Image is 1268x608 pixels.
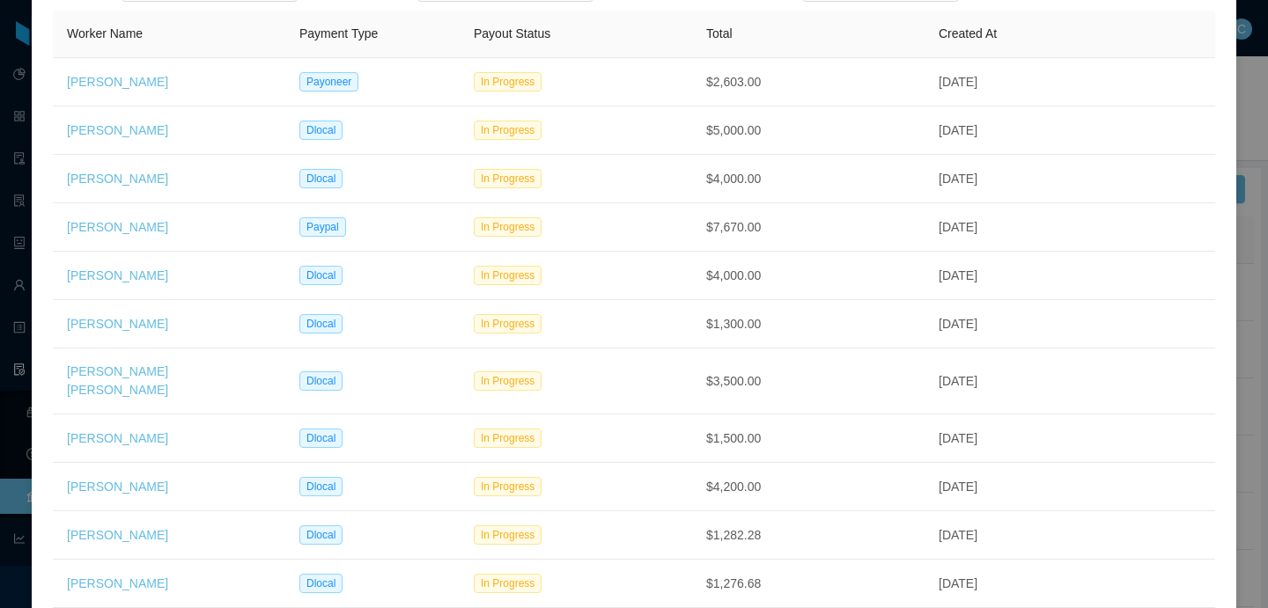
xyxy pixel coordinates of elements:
[692,252,925,300] td: $4,000.00
[692,463,925,511] td: $4,200.00
[474,574,542,593] span: In Progress
[925,106,1215,155] td: [DATE]
[925,511,1215,560] td: [DATE]
[925,463,1215,511] td: [DATE]
[925,58,1215,106] td: [DATE]
[67,576,168,590] a: [PERSON_NAME]
[692,203,925,252] td: $7,670.00
[925,252,1215,300] td: [DATE]
[474,429,542,448] span: In Progress
[692,348,925,414] td: $3,500.00
[925,348,1215,414] td: [DATE]
[299,169,343,188] span: Dlocal
[299,266,343,285] span: Dlocal
[692,511,925,560] td: $1,282.28
[67,528,168,542] a: [PERSON_NAME]
[67,172,168,186] a: [PERSON_NAME]
[67,123,168,137] a: [PERSON_NAME]
[474,26,550,40] span: Payout Status
[299,26,378,40] span: Payment Type
[67,26,143,40] span: Worker Name
[474,371,542,391] span: In Progress
[299,121,343,140] span: Dlocal
[692,155,925,203] td: $4,000.00
[67,268,168,282] a: [PERSON_NAME]
[474,525,542,545] span: In Progress
[299,477,343,496] span: Dlocal
[474,121,542,140] span: In Progress
[299,429,343,448] span: Dlocal
[939,26,997,40] span: Created At
[692,300,925,348] td: $1,300.00
[67,317,168,331] a: [PERSON_NAME]
[474,477,542,496] span: In Progress
[474,217,542,237] span: In Progress
[299,371,343,391] span: Dlocal
[925,560,1215,608] td: [DATE]
[692,560,925,608] td: $1,276.68
[474,169,542,188] span: In Progress
[67,431,168,445] a: [PERSON_NAME]
[925,300,1215,348] td: [DATE]
[67,480,168,494] a: [PERSON_NAME]
[299,574,343,593] span: Dlocal
[692,414,925,463] td: $1,500.00
[67,364,168,397] a: [PERSON_NAME] [PERSON_NAME]
[474,266,542,285] span: In Progress
[925,203,1215,252] td: [DATE]
[67,75,168,89] a: [PERSON_NAME]
[474,72,542,92] span: In Progress
[67,220,168,234] a: [PERSON_NAME]
[299,217,346,237] span: Paypal
[692,106,925,155] td: $5,000.00
[299,314,343,333] span: Dlocal
[925,155,1215,203] td: [DATE]
[299,525,343,545] span: Dlocal
[706,26,733,40] span: Total
[299,72,358,92] span: Payoneer
[474,314,542,333] span: In Progress
[925,414,1215,463] td: [DATE]
[692,58,925,106] td: $2,603.00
